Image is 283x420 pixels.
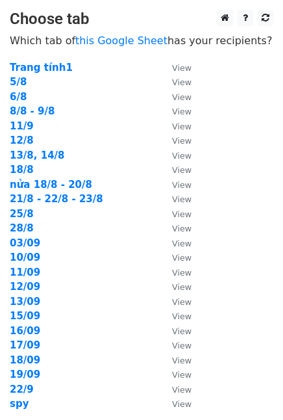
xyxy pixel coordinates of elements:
[172,107,191,116] small: View
[172,268,191,278] small: View
[172,63,191,73] small: View
[172,370,191,380] small: View
[10,369,40,380] a: 19/09
[172,194,191,204] small: View
[10,208,34,220] a: 25/8
[172,165,191,175] small: View
[159,91,191,103] a: View
[10,179,92,190] a: nửa 18/8 - 20/8
[172,180,191,190] small: View
[10,237,40,249] a: 03/09
[159,164,191,176] a: View
[159,252,191,263] a: View
[159,296,191,308] a: View
[10,105,55,117] a: 8/8 - 9/8
[159,369,191,380] a: View
[159,62,191,73] a: View
[10,91,27,103] a: 6/8
[172,341,191,350] small: View
[10,193,103,205] a: 21/8 - 22/8 - 23/8
[10,281,40,293] a: 12/09
[172,356,191,365] small: View
[10,398,29,410] a: spy
[159,310,191,322] a: View
[159,398,191,410] a: View
[172,224,191,233] small: View
[172,239,191,248] small: View
[10,339,40,351] a: 17/09
[159,105,191,117] a: View
[75,34,167,47] a: this Google Sheet
[159,339,191,351] a: View
[159,237,191,249] a: View
[10,267,40,278] a: 11/09
[159,208,191,220] a: View
[172,77,191,87] small: View
[159,267,191,278] a: View
[10,354,40,366] a: 18/09
[10,62,73,73] a: Trang tính1
[172,122,191,131] small: View
[10,325,40,337] a: 16/09
[10,252,40,263] a: 10/09
[159,354,191,366] a: View
[10,296,40,308] a: 13/09
[172,311,191,321] small: View
[172,151,191,161] small: View
[159,193,191,205] a: View
[172,136,191,146] small: View
[10,10,273,29] h3: Choose tab
[172,385,191,395] small: View
[159,281,191,293] a: View
[172,282,191,292] small: View
[10,164,34,176] a: 18/8
[10,222,34,234] a: 28/8
[172,92,191,102] small: View
[10,120,34,132] a: 11/9
[159,135,191,146] a: View
[10,76,27,88] a: 5/8
[10,310,40,322] a: 15/09
[172,326,191,336] small: View
[159,76,191,88] a: View
[159,150,191,161] a: View
[172,253,191,263] small: View
[159,384,191,395] a: View
[10,384,34,395] a: 22/9
[172,297,191,307] small: View
[10,135,34,146] a: 12/8
[172,209,191,219] small: View
[172,399,191,409] small: View
[159,179,191,190] a: View
[10,34,273,47] p: Which tab of has your recipients?
[159,325,191,337] a: View
[10,150,65,161] a: 13/8, 14/8
[159,120,191,132] a: View
[159,222,191,234] a: View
